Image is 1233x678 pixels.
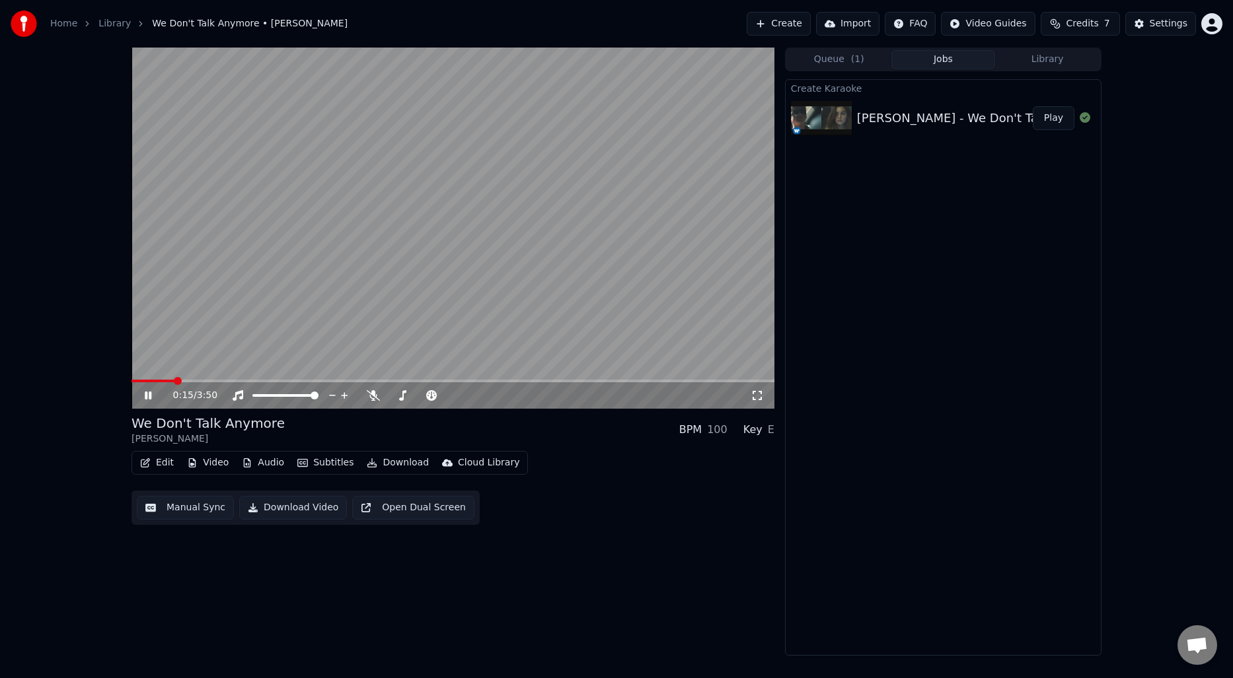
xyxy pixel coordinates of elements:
[891,50,996,69] button: Jobs
[1033,106,1074,130] button: Play
[1066,17,1098,30] span: Credits
[768,422,774,438] div: E
[11,11,37,37] img: youka
[237,454,289,472] button: Audio
[1104,17,1110,30] span: 7
[292,454,359,472] button: Subtitles
[995,50,1100,69] button: Library
[747,12,811,36] button: Create
[173,389,194,402] span: 0:15
[197,389,217,402] span: 3:50
[458,456,519,469] div: Cloud Library
[679,422,702,438] div: BPM
[857,109,1105,127] div: [PERSON_NAME] - We Don't Talk Anymore
[941,12,1035,36] button: Video Guides
[786,80,1101,96] div: Create Karaoke
[135,454,179,472] button: Edit
[152,17,348,30] span: We Don't Talk Anymore • [PERSON_NAME]
[1125,12,1196,36] button: Settings
[352,496,474,520] button: Open Dual Screen
[361,454,434,472] button: Download
[131,414,285,432] div: We Don't Talk Anymore
[137,496,234,520] button: Manual Sync
[851,53,864,66] span: ( 1 )
[1150,17,1187,30] div: Settings
[182,454,234,472] button: Video
[1177,625,1217,665] div: Open chat
[50,17,348,30] nav: breadcrumb
[707,422,728,438] div: 100
[816,12,879,36] button: Import
[743,422,763,438] div: Key
[50,17,77,30] a: Home
[173,389,205,402] div: /
[885,12,936,36] button: FAQ
[1041,12,1120,36] button: Credits7
[131,432,285,446] div: [PERSON_NAME]
[239,496,347,520] button: Download Video
[98,17,131,30] a: Library
[787,50,891,69] button: Queue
